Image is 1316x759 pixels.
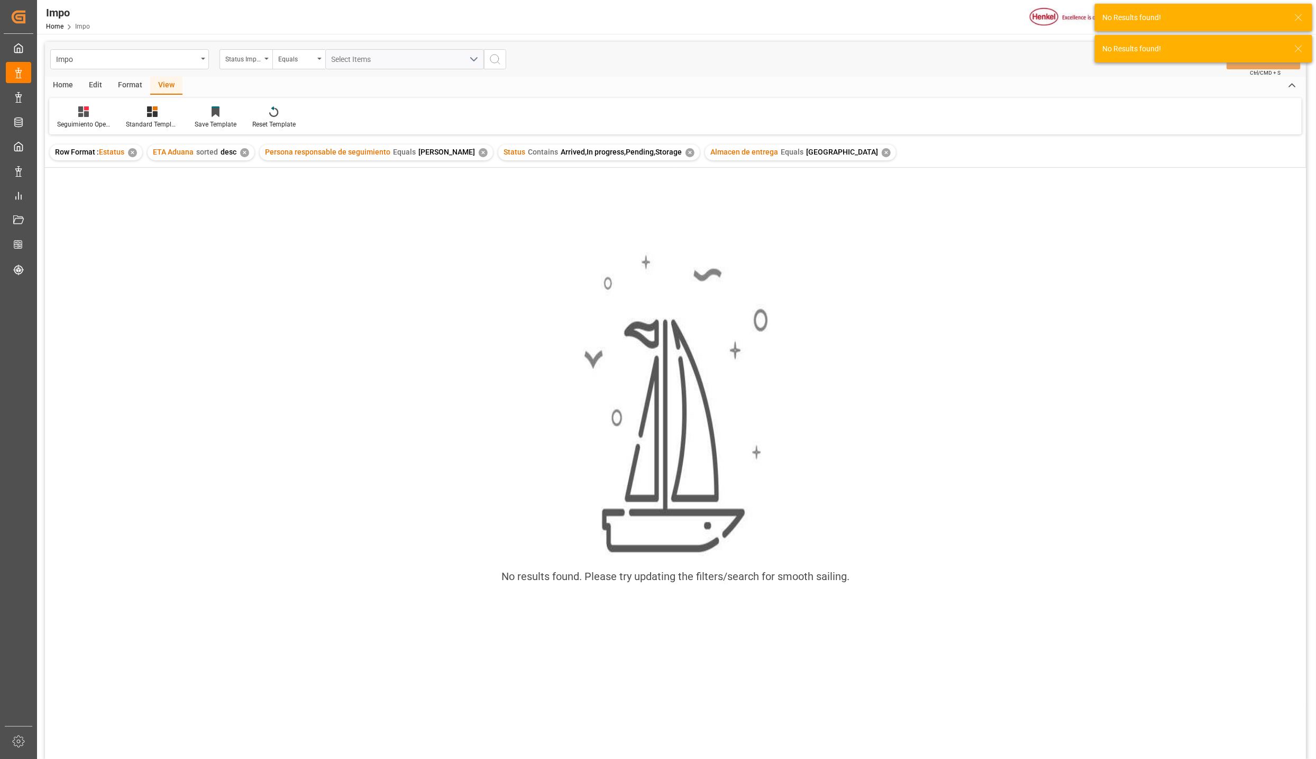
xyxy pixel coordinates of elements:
div: Standard Templates [126,120,179,129]
div: Equals [278,52,314,64]
div: Format [110,77,150,95]
div: Impo [56,52,197,65]
img: Henkel%20logo.jpg_1689854090.jpg [1030,8,1119,26]
div: Edit [81,77,110,95]
span: Estatus [99,148,124,156]
button: open menu [220,49,272,69]
button: open menu [325,49,484,69]
span: Almacen de entrega [710,148,778,156]
span: sorted [196,148,218,156]
div: Home [45,77,81,95]
div: No Results found! [1102,43,1284,55]
div: Reset Template [252,120,296,129]
button: open menu [50,49,209,69]
div: Seguimiento Operativo [57,120,110,129]
span: Row Format : [55,148,99,156]
button: search button [484,49,506,69]
div: ✕ [686,148,694,157]
div: ✕ [240,148,249,157]
span: Select Items [332,55,377,64]
div: Status Importación [225,52,261,64]
div: Save Template [195,120,236,129]
div: ✕ [128,148,137,157]
span: [GEOGRAPHIC_DATA] [806,148,878,156]
span: desc [221,148,236,156]
div: View [150,77,182,95]
div: No results found. Please try updating the filters/search for smooth sailing. [501,568,849,584]
span: Status [504,148,525,156]
span: ETA Aduana [153,148,194,156]
div: ✕ [882,148,891,157]
div: ✕ [479,148,488,157]
img: smooth_sailing.jpeg [583,252,768,556]
span: Arrived,In progress,Pending,Storage [561,148,682,156]
div: Impo [46,5,90,21]
div: No Results found! [1102,12,1284,23]
span: [PERSON_NAME] [418,148,475,156]
span: Equals [393,148,416,156]
span: Persona responsable de seguimiento [265,148,390,156]
span: Contains [528,148,558,156]
a: Home [46,23,63,30]
button: open menu [272,49,325,69]
span: Equals [781,148,803,156]
span: Ctrl/CMD + S [1250,69,1281,77]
